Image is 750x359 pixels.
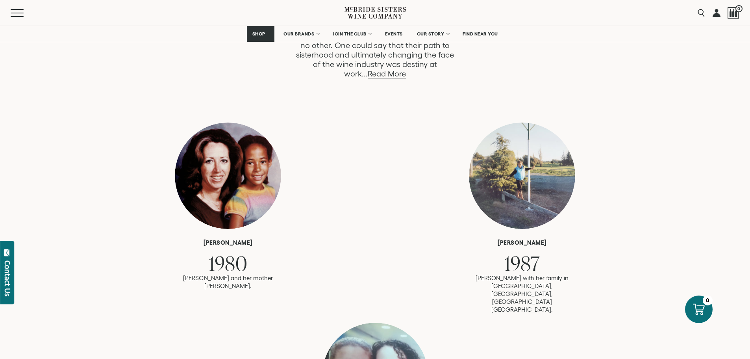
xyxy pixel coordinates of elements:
span: SHOP [252,31,265,37]
h6: [PERSON_NAME] [169,239,287,246]
a: SHOP [247,26,274,42]
span: OUR BRANDS [283,31,314,37]
a: JOIN THE CLUB [328,26,376,42]
span: JOIN THE CLUB [333,31,367,37]
span: OUR STORY [417,31,444,37]
a: EVENTS [380,26,408,42]
a: Read More [368,69,406,78]
p: The [PERSON_NAME] Sisters story is one like no other. One could say that their path to sisterhood... [293,31,457,78]
span: 1987 [504,249,540,277]
a: OUR STORY [412,26,454,42]
div: Contact Us [4,260,11,296]
p: [PERSON_NAME] and her mother [PERSON_NAME]. [169,274,287,290]
span: 1980 [209,249,248,277]
button: Mobile Menu Trigger [11,9,39,17]
a: OUR BRANDS [278,26,324,42]
span: FIND NEAR YOU [463,31,498,37]
span: 0 [735,5,743,12]
p: [PERSON_NAME] with her family in [GEOGRAPHIC_DATA], [GEOGRAPHIC_DATA], [GEOGRAPHIC_DATA] [GEOGRAP... [463,274,581,314]
span: EVENTS [385,31,403,37]
h6: [PERSON_NAME] [463,239,581,246]
a: FIND NEAR YOU [457,26,503,42]
div: 0 [703,296,713,305]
